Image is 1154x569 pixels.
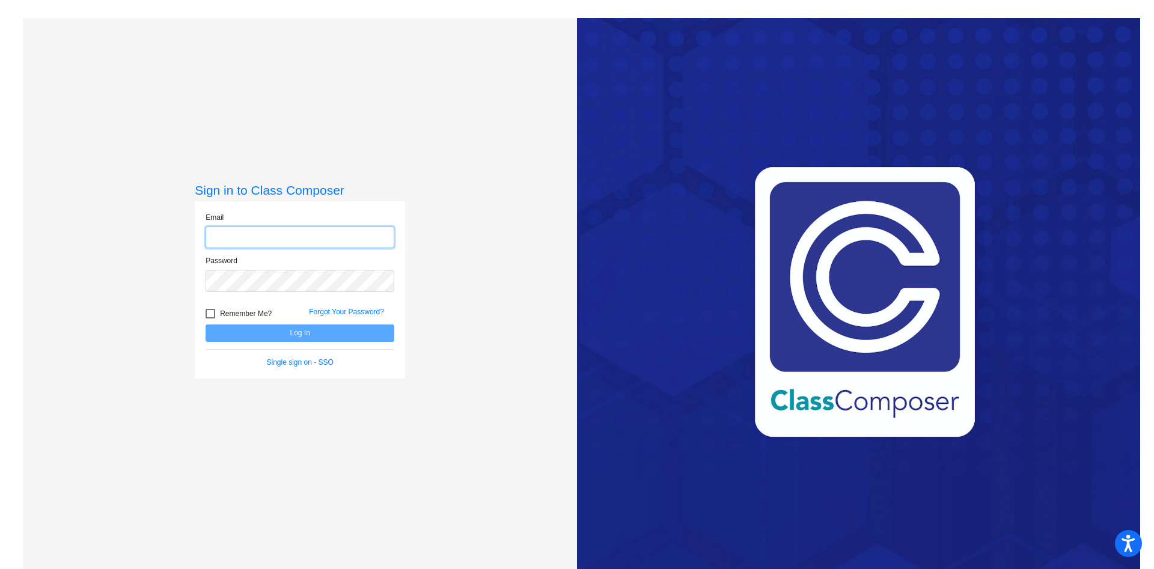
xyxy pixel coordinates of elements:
label: Email [206,212,224,223]
h3: Sign in to Class Composer [195,183,405,198]
span: Remember Me? [220,306,272,321]
a: Single sign on - SSO [267,358,334,367]
button: Log In [206,324,394,342]
a: Forgot Your Password? [309,308,384,316]
label: Password [206,255,237,266]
